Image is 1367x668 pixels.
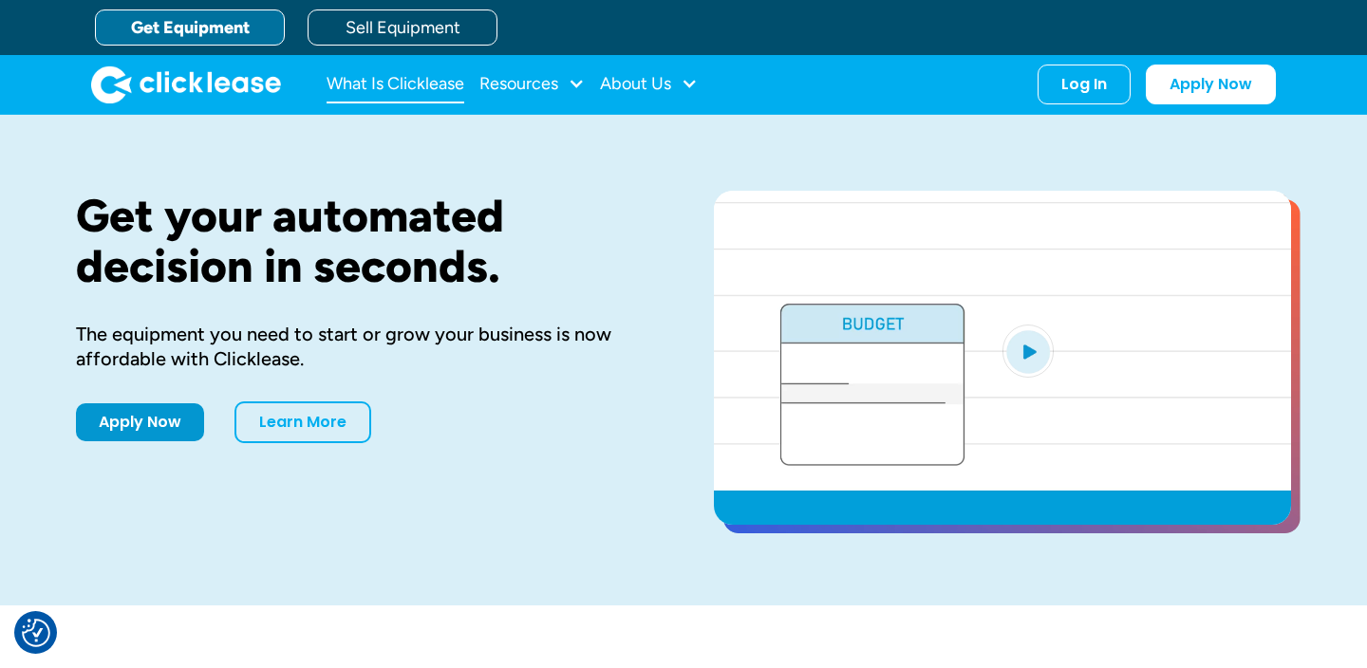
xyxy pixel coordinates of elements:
img: Revisit consent button [22,619,50,647]
button: Consent Preferences [22,619,50,647]
a: What Is Clicklease [327,65,464,103]
img: Blue play button logo on a light blue circular background [1002,325,1054,378]
a: Sell Equipment [308,9,497,46]
a: Get Equipment [95,9,285,46]
a: open lightbox [714,191,1291,525]
a: Learn More [234,401,371,443]
img: Clicklease logo [91,65,281,103]
div: Log In [1061,75,1107,94]
div: The equipment you need to start or grow your business is now affordable with Clicklease. [76,322,653,371]
a: Apply Now [76,403,204,441]
div: Resources [479,65,585,103]
a: Apply Now [1146,65,1276,104]
div: About Us [600,65,698,103]
a: home [91,65,281,103]
h1: Get your automated decision in seconds. [76,191,653,291]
